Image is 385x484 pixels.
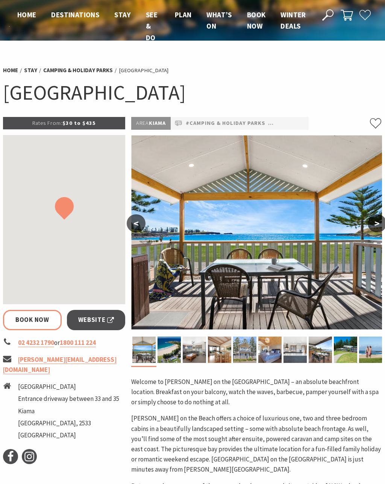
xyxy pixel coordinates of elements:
a: Book Now [3,310,62,330]
img: Kendalls on the Beach Holiday Park [208,337,231,363]
a: #Camping & Holiday Parks [186,119,265,128]
img: Lounge room in Cabin 12 [183,337,206,363]
img: Aerial view of Kendalls on the Beach Holiday Park [158,337,181,363]
a: 02 4232 1790 [18,338,54,347]
li: [GEOGRAPHIC_DATA] [119,66,168,75]
a: [PERSON_NAME][EMAIL_ADDRESS][DOMAIN_NAME] [3,355,117,374]
span: Destinations [51,10,99,19]
p: Welcome to [PERSON_NAME] on the [GEOGRAPHIC_DATA] – an absolute beachfront location. Breakfast on... [131,377,382,408]
span: Home [17,10,36,19]
img: Kendalls on the Beach Holiday Park [233,337,256,363]
a: #Cottages [268,119,301,128]
a: Camping & Holiday Parks [43,67,113,74]
a: Website [67,310,126,330]
img: Enjoy the beachfront view in Cabin 12 [309,337,332,363]
span: Book now [247,10,266,30]
span: See & Do [146,10,158,42]
img: Kendalls Beach [359,337,382,363]
nav: Main Menu [10,9,314,43]
span: Website [78,315,114,325]
h1: [GEOGRAPHIC_DATA] [3,79,382,106]
li: Kiama [18,406,119,416]
span: What’s On [206,10,232,30]
button: < [127,214,146,232]
img: Kiama Logo [9,26,10,27]
img: Full size kitchen in Cabin 12 [283,337,307,363]
li: [GEOGRAPHIC_DATA] [18,382,119,392]
span: Plan [175,10,192,19]
span: Area [136,120,149,126]
img: Kendalls on the Beach Holiday Park [131,135,382,329]
li: [GEOGRAPHIC_DATA], 2533 [18,418,119,428]
p: [PERSON_NAME] on the Beach offers a choice of luxurious one, two and three bedroom cabins in a be... [131,413,382,475]
span: Stay [114,10,131,19]
p: Kiama [131,117,171,130]
a: 1800 111 224 [60,338,96,347]
li: Entrance driveway between 33 and 35 [18,394,119,404]
img: Beachfront cabins at Kendalls on the Beach Holiday Park [334,337,357,363]
li: or [3,338,125,348]
p: $30 to $435 [3,117,125,129]
img: Kendalls on the Beach Holiday Park [258,337,282,363]
li: [GEOGRAPHIC_DATA] [18,430,119,440]
a: #Pet Friendly [304,119,347,128]
span: Winter Deals [280,10,306,30]
span: Rates From: [32,120,62,126]
a: Stay [24,67,37,74]
img: Kendalls on the Beach Holiday Park [132,337,156,363]
a: Home [3,67,18,74]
